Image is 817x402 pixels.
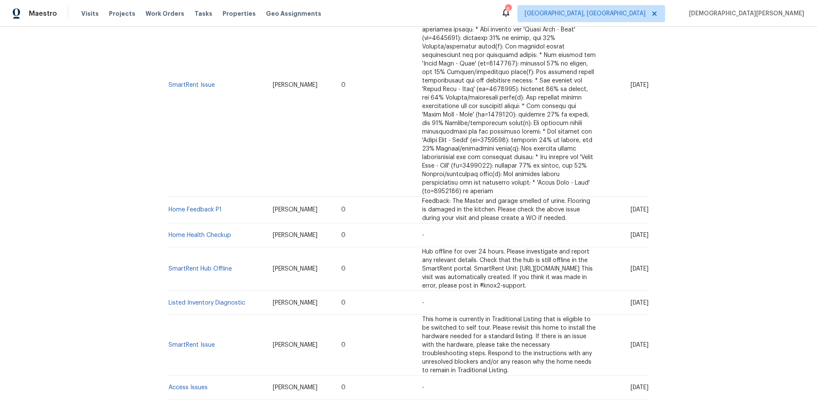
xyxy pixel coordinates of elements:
span: Work Orders [146,9,184,18]
span: [DEMOGRAPHIC_DATA][PERSON_NAME] [686,9,804,18]
span: 0 [341,232,346,238]
span: [PERSON_NAME] [273,266,317,272]
span: - [422,385,424,391]
span: [DATE] [631,82,648,88]
span: - [422,232,424,238]
span: [DATE] [631,266,648,272]
span: Visits [81,9,99,18]
span: 0 [341,342,346,348]
span: Properties [223,9,256,18]
a: SmartRent Issue [169,342,215,348]
span: 0 [341,82,346,88]
span: [DATE] [631,207,648,213]
span: 0 [341,300,346,306]
span: [PERSON_NAME] [273,207,317,213]
a: Access Issues [169,385,208,391]
span: [PERSON_NAME] [273,300,317,306]
span: 0 [341,385,346,391]
span: This home is currently in Traditional Listing that is eligible to be switched to self tour. Pleas... [422,316,596,373]
a: Home Feedback P1 [169,207,222,213]
span: Feedback: The Master and garage smelled of urine. Flooring is damaged in the kitchen. Please chec... [422,198,590,221]
span: [PERSON_NAME] [273,82,317,88]
a: Listed Inventory Diagnostic [169,300,245,306]
span: Hub offline for over 24 hours. Please investigate and report any relevant details. Check that the... [422,249,593,289]
span: [GEOGRAPHIC_DATA], [GEOGRAPHIC_DATA] [525,9,646,18]
span: [PERSON_NAME] [273,232,317,238]
span: 0 [341,207,346,213]
a: SmartRent Issue [169,82,215,88]
span: Tasks [194,11,212,17]
span: [PERSON_NAME] [273,342,317,348]
span: Maestro [29,9,57,18]
span: Projects [109,9,135,18]
span: [DATE] [631,300,648,306]
span: - [422,300,424,306]
a: SmartRent Hub Offline [169,266,232,272]
a: Home Health Checkup [169,232,231,238]
div: 6 [505,5,511,14]
span: [DATE] [631,342,648,348]
span: [PERSON_NAME] [273,385,317,391]
span: 0 [341,266,346,272]
span: Geo Assignments [266,9,321,18]
span: [DATE] [631,232,648,238]
span: [DATE] [631,385,648,391]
